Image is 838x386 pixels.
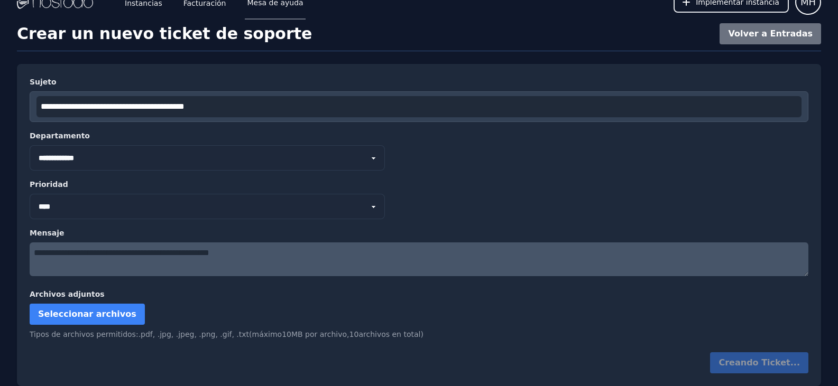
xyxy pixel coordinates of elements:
font: Volver a Entradas [728,29,813,39]
font: archivos en total) [358,330,423,338]
font: Seleccionar archivos [38,309,136,319]
font: Mensaje [30,229,64,237]
font: (máximo [249,330,282,338]
font: Archivos adjuntos [30,290,105,298]
font: Tipos de archivos permitidos: [30,330,139,338]
button: Volver a Entradas [720,23,821,44]
font: Creando Ticket... [719,357,800,368]
font: Crear un nuevo ticket de soporte [17,24,312,43]
font: 10 [282,330,291,338]
font: Prioridad [30,180,68,189]
font: Sujeto [30,78,57,86]
button: Creando Ticket... [710,352,808,373]
font: .pdf, .jpg, .jpeg, .png, .gif, .txt [139,330,249,338]
font: Departamento [30,131,90,140]
font: 10 [349,330,359,338]
font: MB por archivo, [291,330,349,338]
